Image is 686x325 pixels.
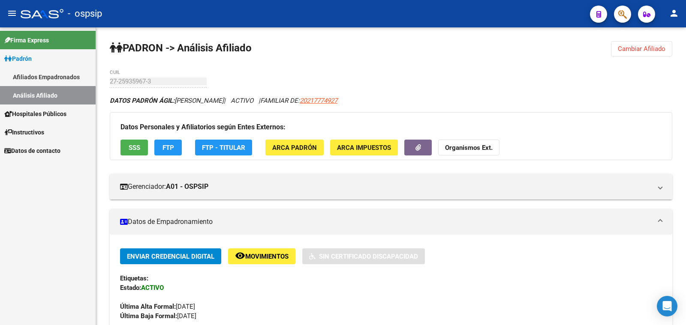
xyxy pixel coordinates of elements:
[120,140,148,155] button: SSS
[4,128,44,137] span: Instructivos
[228,248,295,264] button: Movimientos
[4,109,66,119] span: Hospitales Públicos
[120,182,652,191] mat-panel-title: Gerenciador:
[4,54,32,63] span: Padrón
[120,303,176,310] strong: Última Alta Formal:
[330,140,398,155] button: ARCA Impuestos
[319,253,418,260] span: Sin Certificado Discapacidad
[127,253,214,260] span: Enviar Credencial Digital
[129,144,140,152] span: SSS
[202,144,245,152] span: FTP - Titular
[120,217,652,227] mat-panel-title: Datos de Empadronamiento
[272,144,317,152] span: ARCA Padrón
[110,209,672,235] mat-expansion-panel-header: Datos de Empadronamiento
[195,140,252,155] button: FTP - Titular
[235,250,245,261] mat-icon: remove_red_eye
[110,174,672,200] mat-expansion-panel-header: Gerenciador:A01 - OSPSIP
[260,97,337,104] span: FAMILIAR DE:
[110,97,337,104] i: | ACTIVO |
[166,182,208,191] strong: A01 - OSPSIP
[154,140,182,155] button: FTP
[120,284,141,292] strong: Estado:
[162,144,174,152] span: FTP
[669,8,679,18] mat-icon: person
[657,296,677,316] div: Open Intercom Messenger
[120,303,195,310] span: [DATE]
[300,97,337,104] span: 20217774927
[265,140,324,155] button: ARCA Padrón
[245,253,289,260] span: Movimientos
[110,97,224,104] span: [PERSON_NAME]
[337,144,391,152] span: ARCA Impuestos
[120,274,148,282] strong: Etiquetas:
[120,121,662,133] h3: Datos Personales y Afiliatorios según Entes Externos:
[110,42,252,54] strong: PADRON -> Análisis Afiliado
[68,4,102,23] span: - ospsip
[120,248,221,264] button: Enviar Credencial Digital
[445,144,493,152] strong: Organismos Ext.
[7,8,17,18] mat-icon: menu
[302,248,425,264] button: Sin Certificado Discapacidad
[438,140,499,155] button: Organismos Ext.
[4,146,60,155] span: Datos de contacto
[618,45,665,53] span: Cambiar Afiliado
[611,41,672,57] button: Cambiar Afiliado
[141,284,164,292] strong: ACTIVO
[110,97,175,104] strong: DATOS PADRÓN ÁGIL:
[120,312,196,320] span: [DATE]
[4,36,49,45] span: Firma Express
[120,312,177,320] strong: Última Baja Formal:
